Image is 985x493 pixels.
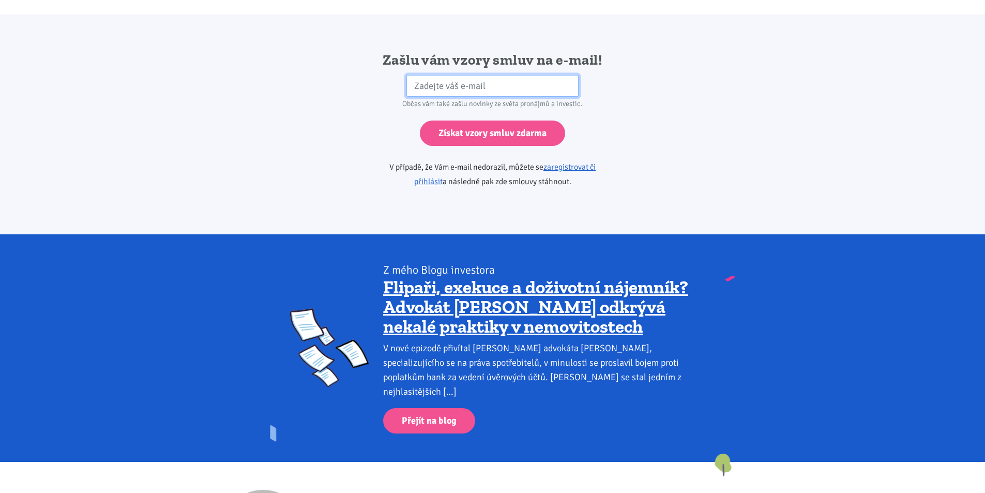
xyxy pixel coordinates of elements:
[406,75,579,97] input: Zadejte váš e-mail
[383,341,695,399] div: V nové epizodě přivítal [PERSON_NAME] advokáta [PERSON_NAME], specializujícího se na práva spotře...
[360,97,625,111] div: Občas vám také zašlu novinky ze světa pronájmů a investic.
[420,121,565,146] input: Získat vzory smluv zdarma
[383,276,688,337] a: Flipaři, exekuce a doživotní nájemník? Advokát [PERSON_NAME] odkrývá nekalé praktiky v nemovitostech
[360,51,625,69] h2: Zašlu vám vzory smluv na e-mail!
[360,160,625,189] p: V případě, že Vám e-mail nedorazil, můžete se a následně pak zde smlouvy stáhnout.
[383,408,475,434] a: Přejít na blog
[383,263,695,277] div: Z mého Blogu investora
